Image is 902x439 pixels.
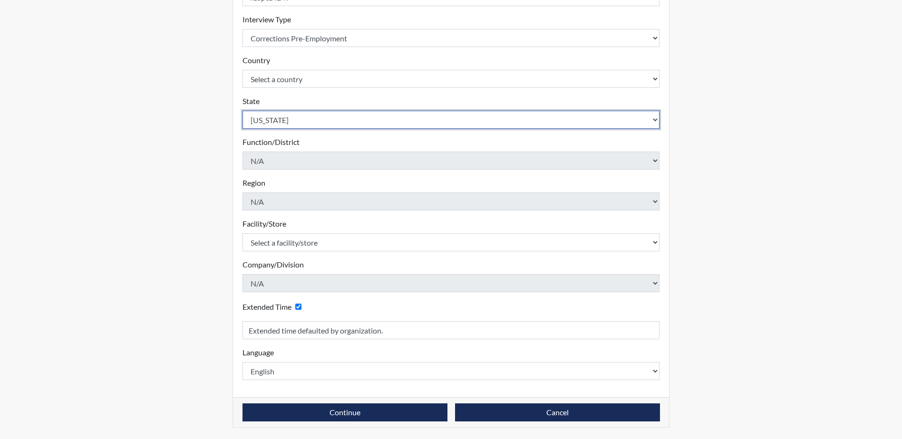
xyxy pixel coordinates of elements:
[242,301,291,313] label: Extended Time
[242,14,291,25] label: Interview Type
[242,403,447,421] button: Continue
[242,177,265,189] label: Region
[242,218,286,229] label: Facility/Store
[455,403,660,421] button: Cancel
[242,55,270,66] label: Country
[242,259,304,270] label: Company/Division
[242,136,300,148] label: Function/District
[242,347,274,358] label: Language
[242,95,260,107] label: State
[242,321,660,339] input: Reason for Extension
[242,300,305,314] div: Checking this box will provide the interviewee with an accomodation of extra time to answer each ...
